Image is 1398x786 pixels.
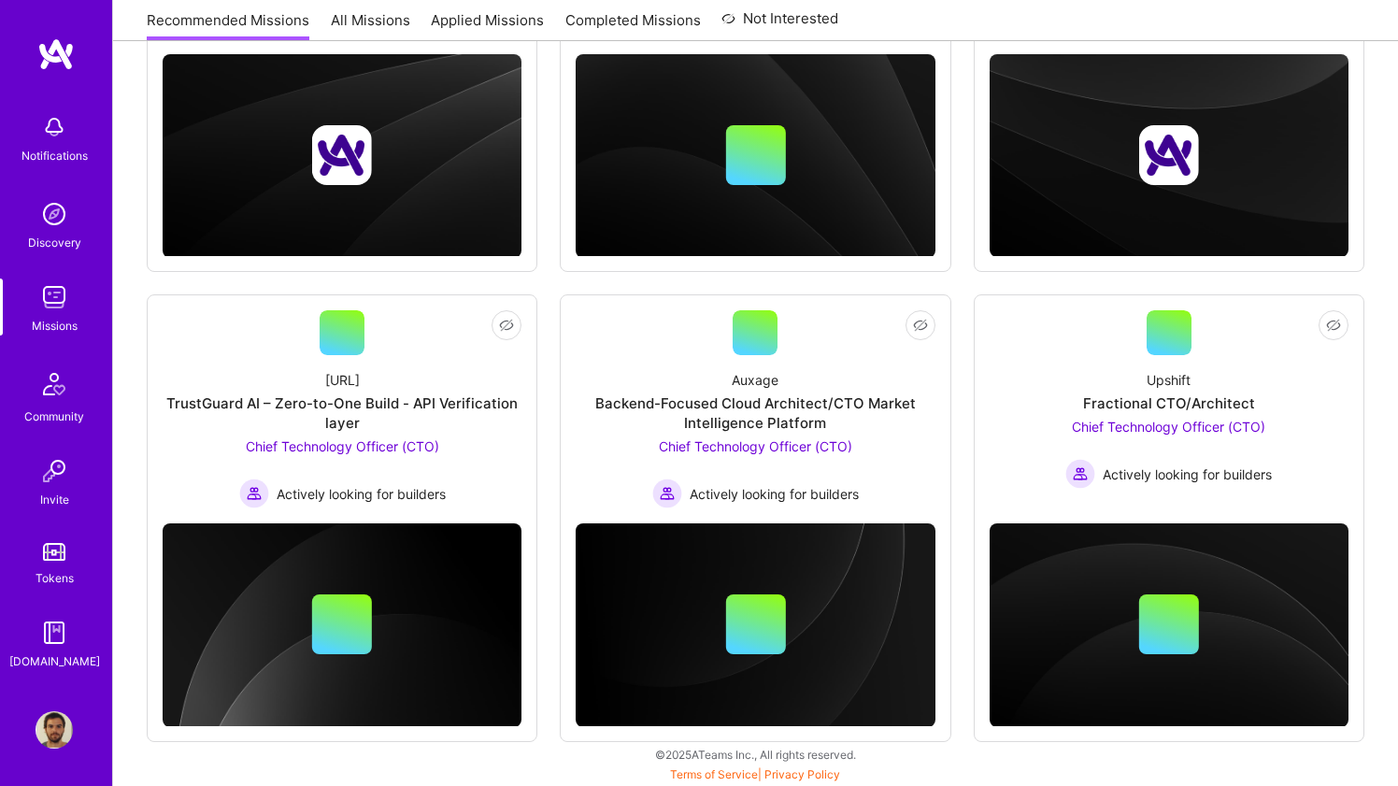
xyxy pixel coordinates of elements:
a: Not Interested [721,7,838,41]
img: tokens [43,543,65,561]
img: User Avatar [36,711,73,749]
span: Chief Technology Officer (CTO) [246,438,439,454]
img: Actively looking for builders [652,479,682,508]
div: Community [24,407,84,426]
img: cover [163,523,521,727]
span: Actively looking for builders [277,484,446,504]
img: Community [32,362,77,407]
span: Actively looking for builders [690,484,859,504]
div: Fractional CTO/Architect [1083,393,1255,413]
div: © 2025 ATeams Inc., All rights reserved. [112,731,1398,778]
a: Terms of Service [670,767,758,781]
i: icon EyeClosed [499,318,514,333]
div: Upshift [1147,370,1191,390]
img: bell [36,108,73,146]
div: Discovery [28,233,81,252]
img: cover [990,523,1348,727]
a: All Missions [331,10,410,41]
img: Actively looking for builders [1065,459,1095,489]
i: icon EyeClosed [913,318,928,333]
img: Actively looking for builders [239,479,269,508]
i: icon EyeClosed [1326,318,1341,333]
div: Missions [32,316,78,336]
span: Chief Technology Officer (CTO) [659,438,852,454]
span: | [670,767,840,781]
img: Invite [36,452,73,490]
a: User Avatar [31,711,78,749]
img: cover [990,54,1348,257]
div: TrustGuard AI – Zero-to-One Build - API Verification layer [163,393,521,433]
span: Actively looking for builders [1103,464,1272,484]
div: Auxage [732,370,778,390]
a: AuxageBackend-Focused Cloud Architect/CTO Market Intelligence PlatformChief Technology Officer (C... [576,310,934,508]
img: teamwork [36,279,73,316]
div: Invite [40,490,69,509]
img: logo [37,37,75,71]
a: Applied Missions [431,10,544,41]
div: Tokens [36,568,74,588]
img: cover [163,54,521,257]
img: Company logo [312,125,372,185]
span: Chief Technology Officer (CTO) [1072,419,1265,435]
img: cover [576,54,934,257]
img: discovery [36,195,73,233]
a: [URL]TrustGuard AI – Zero-to-One Build - API Verification layerChief Technology Officer (CTO) Act... [163,310,521,508]
div: [URL] [325,370,360,390]
a: UpshiftFractional CTO/ArchitectChief Technology Officer (CTO) Actively looking for buildersActive... [990,310,1348,508]
div: [DOMAIN_NAME] [9,651,100,671]
img: Company logo [1139,125,1199,185]
img: cover [576,523,934,727]
img: guide book [36,614,73,651]
a: Privacy Policy [764,767,840,781]
div: Backend-Focused Cloud Architect/CTO Market Intelligence Platform [576,393,934,433]
a: Recommended Missions [147,10,309,41]
a: Completed Missions [565,10,701,41]
div: Notifications [21,146,88,165]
